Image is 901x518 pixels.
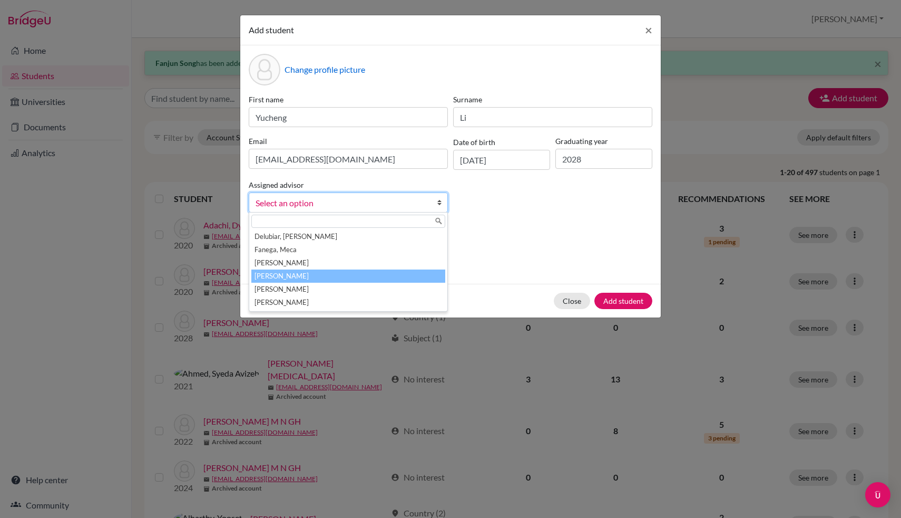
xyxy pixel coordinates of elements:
button: Add student [594,293,652,309]
span: Select an option [256,196,427,210]
p: Parents [249,229,652,242]
span: Add student [249,25,294,35]
li: [PERSON_NAME] [251,270,445,283]
div: Open Intercom Messenger [865,482,890,507]
li: [PERSON_NAME] [251,256,445,270]
span: × [645,22,652,37]
input: dd/mm/yyyy [453,150,550,170]
label: Date of birth [453,137,495,148]
div: Profile picture [249,54,280,85]
label: Email [249,136,448,147]
li: Delubiar, [PERSON_NAME] [251,230,445,243]
li: [PERSON_NAME] [251,283,445,296]
label: Surname [453,94,652,105]
button: Close [636,15,661,45]
button: Close [554,293,590,309]
label: Graduating year [555,136,652,147]
label: First name [249,94,448,105]
label: Assigned advisor [249,179,304,190]
li: [PERSON_NAME] [251,296,445,309]
li: Fanega, Meca [251,243,445,256]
